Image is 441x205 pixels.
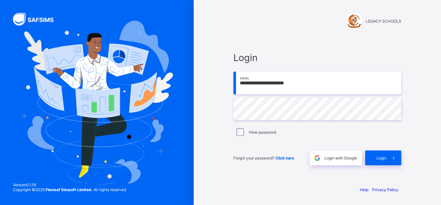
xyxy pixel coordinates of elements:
span: Version 0.1.19 [13,182,127,187]
a: Privacy Policy [372,187,398,192]
span: Copyright © 2025 All rights reserved. [13,187,127,192]
span: Login [376,156,386,160]
span: Forgot your password? [233,156,294,160]
span: Login with Google [324,156,357,160]
a: Click here [275,156,294,160]
img: Hero Image [21,21,173,185]
span: Login [233,52,401,63]
span: LEGACY SCHOOLS [366,19,401,24]
a: Help [360,187,368,192]
img: SAFSIMS Logo [13,13,61,26]
label: View password [249,130,276,135]
strong: Flexisaf Edusoft Limited. [46,187,93,192]
img: google.396cfc9801f0270233282035f929180a.svg [313,154,321,162]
